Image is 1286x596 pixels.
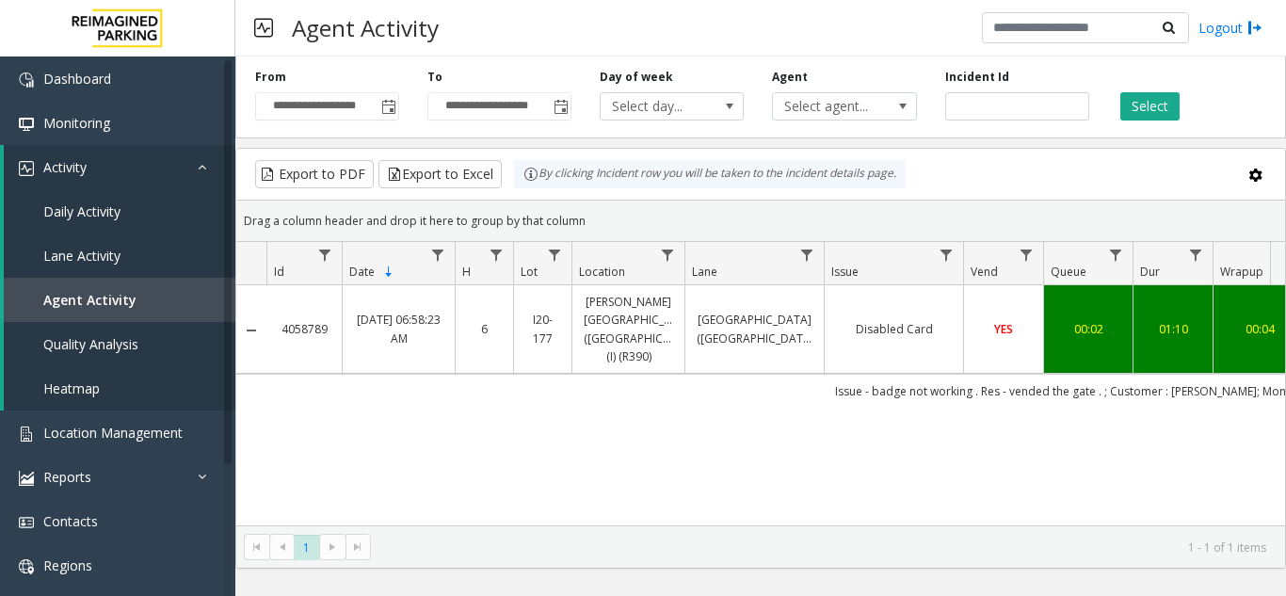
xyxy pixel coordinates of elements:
[525,311,560,346] a: I20-177
[43,247,121,265] span: Lane Activity
[1220,264,1263,280] span: Wrapup
[945,69,1009,86] label: Incident Id
[579,264,625,280] span: Location
[349,264,375,280] span: Date
[542,242,568,267] a: Lot Filter Menu
[4,145,235,189] a: Activity
[236,323,266,338] a: Collapse Details
[1051,264,1086,280] span: Queue
[692,264,717,280] span: Lane
[19,559,34,574] img: 'icon'
[43,512,98,530] span: Contacts
[255,160,374,188] button: Export to PDF
[772,69,808,86] label: Agent
[43,158,87,176] span: Activity
[1120,92,1180,121] button: Select
[550,93,571,120] span: Toggle popup
[43,291,137,309] span: Agent Activity
[43,202,121,220] span: Daily Activity
[4,234,235,278] a: Lane Activity
[43,424,183,442] span: Location Management
[1014,242,1039,267] a: Vend Filter Menu
[934,242,959,267] a: Issue Filter Menu
[1140,264,1160,280] span: Dur
[381,265,396,280] span: Sortable
[600,69,673,86] label: Day of week
[274,264,284,280] span: Id
[43,468,91,486] span: Reports
[19,161,34,176] img: 'icon'
[19,427,34,442] img: 'icon'
[426,242,451,267] a: Date Filter Menu
[43,335,138,353] span: Quality Analysis
[514,160,906,188] div: By clicking Incident row you will be taken to the incident details page.
[975,320,1032,338] a: YES
[313,242,338,267] a: Id Filter Menu
[795,242,820,267] a: Lane Filter Menu
[484,242,509,267] a: H Filter Menu
[255,69,286,86] label: From
[236,242,1285,525] div: Data table
[584,293,673,365] a: [PERSON_NAME][GEOGRAPHIC_DATA] ([GEOGRAPHIC_DATA]) (I) (R390)
[1198,18,1262,38] a: Logout
[655,242,681,267] a: Location Filter Menu
[282,5,448,51] h3: Agent Activity
[994,321,1013,337] span: YES
[462,264,471,280] span: H
[601,93,715,120] span: Select day...
[467,320,502,338] a: 6
[4,322,235,366] a: Quality Analysis
[19,515,34,530] img: 'icon'
[523,167,539,182] img: infoIcon.svg
[19,471,34,486] img: 'icon'
[43,556,92,574] span: Regions
[43,70,111,88] span: Dashboard
[1103,242,1129,267] a: Queue Filter Menu
[43,114,110,132] span: Monitoring
[4,189,235,234] a: Daily Activity
[236,204,1285,237] div: Drag a column header and drop it here to group by that column
[1145,320,1201,338] a: 01:10
[254,5,273,51] img: pageIcon
[4,278,235,322] a: Agent Activity
[427,69,442,86] label: To
[354,311,443,346] a: [DATE] 06:58:23 AM
[836,320,952,338] a: Disabled Card
[382,540,1266,556] kendo-pager-info: 1 - 1 of 1 items
[278,320,330,338] a: 4058789
[43,379,100,397] span: Heatmap
[1055,320,1121,338] a: 00:02
[971,264,998,280] span: Vend
[1183,242,1209,267] a: Dur Filter Menu
[19,117,34,132] img: 'icon'
[1247,18,1262,38] img: logout
[831,264,859,280] span: Issue
[697,311,812,346] a: [GEOGRAPHIC_DATA] ([GEOGRAPHIC_DATA])
[294,535,319,560] span: Page 1
[19,72,34,88] img: 'icon'
[378,160,502,188] button: Export to Excel
[378,93,398,120] span: Toggle popup
[773,93,887,120] span: Select agent...
[4,366,235,411] a: Heatmap
[521,264,538,280] span: Lot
